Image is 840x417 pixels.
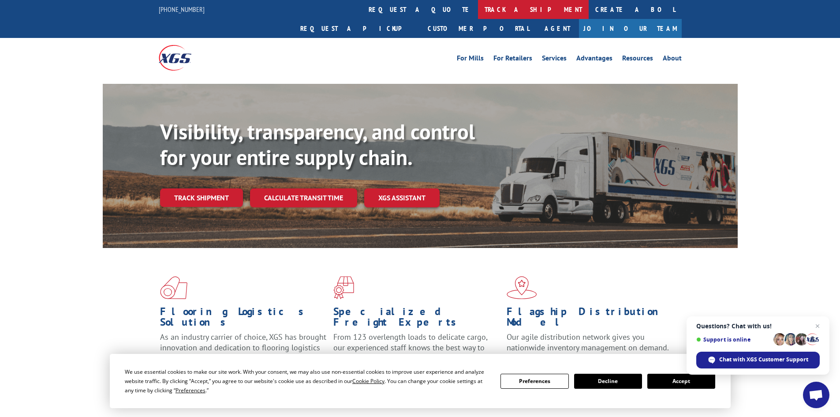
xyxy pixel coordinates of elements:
[159,5,205,14] a: [PHONE_NUMBER]
[364,188,440,207] a: XGS ASSISTANT
[333,276,354,299] img: xgs-icon-focused-on-flooring-red
[110,354,731,408] div: Cookie Consent Prompt
[500,374,568,389] button: Preferences
[250,188,357,207] a: Calculate transit time
[160,332,326,363] span: As an industry carrier of choice, XGS has brought innovation and dedication to flooring logistics...
[160,276,187,299] img: xgs-icon-total-supply-chain-intelligence-red
[125,367,490,395] div: We use essential cookies to make our site work. With your consent, we may also use non-essential ...
[696,336,770,343] span: Support is online
[696,323,820,330] span: Questions? Chat with us!
[696,352,820,368] div: Chat with XGS Customer Support
[333,332,500,371] p: From 123 overlength loads to delicate cargo, our experienced staff knows the best way to move you...
[333,306,500,332] h1: Specialized Freight Experts
[421,19,536,38] a: Customer Portal
[352,377,385,385] span: Cookie Policy
[507,276,537,299] img: xgs-icon-flagship-distribution-model-red
[576,55,612,64] a: Advantages
[803,382,829,408] div: Open chat
[160,188,243,207] a: Track shipment
[719,356,808,364] span: Chat with XGS Customer Support
[160,118,475,171] b: Visibility, transparency, and control for your entire supply chain.
[457,55,484,64] a: For Mills
[493,55,532,64] a: For Retailers
[536,19,579,38] a: Agent
[663,55,682,64] a: About
[507,306,673,332] h1: Flagship Distribution Model
[160,306,327,332] h1: Flooring Logistics Solutions
[542,55,567,64] a: Services
[579,19,682,38] a: Join Our Team
[647,374,715,389] button: Accept
[294,19,421,38] a: Request a pickup
[175,387,205,394] span: Preferences
[812,321,823,331] span: Close chat
[622,55,653,64] a: Resources
[507,332,669,353] span: Our agile distribution network gives you nationwide inventory management on demand.
[574,374,642,389] button: Decline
